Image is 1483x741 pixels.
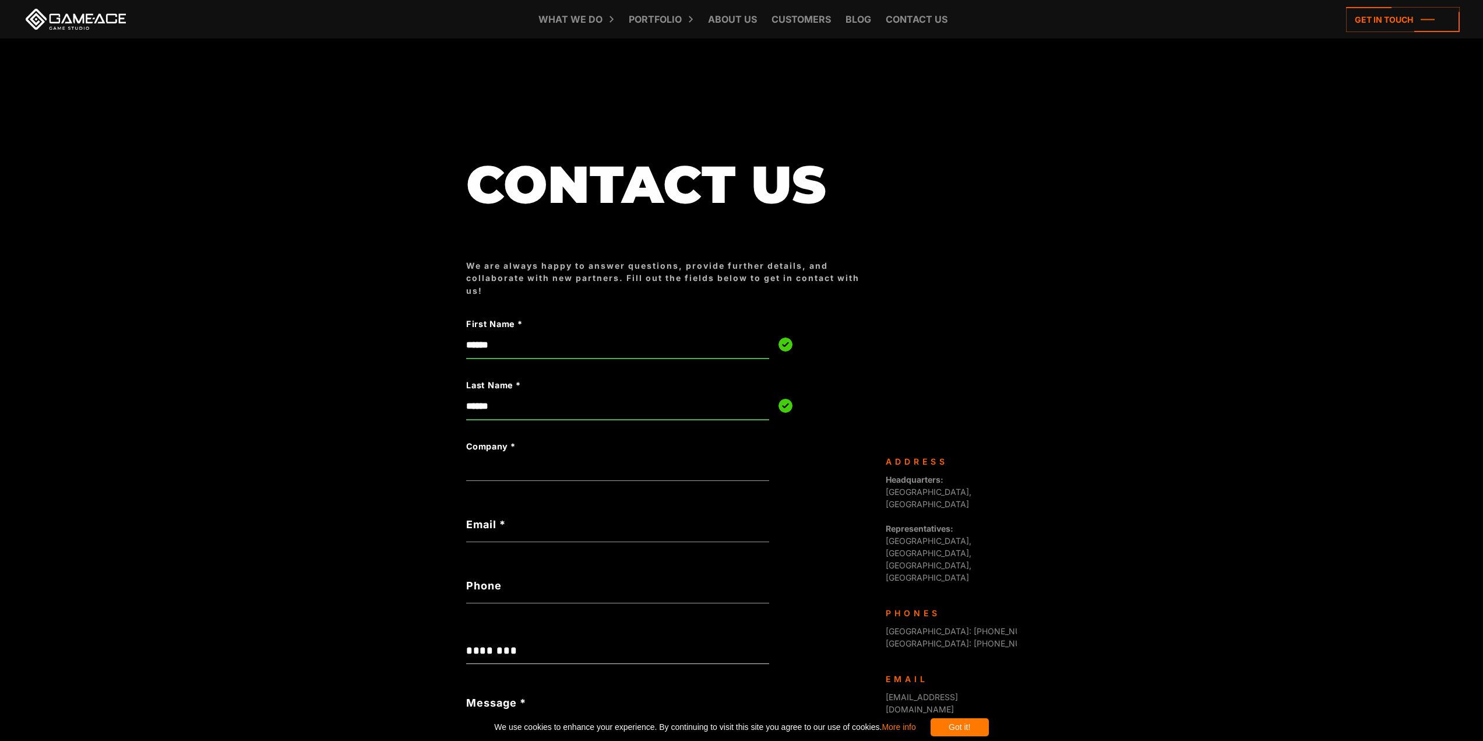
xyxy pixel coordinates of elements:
[886,692,958,714] a: [EMAIL_ADDRESS][DOMAIN_NAME]
[466,156,874,213] h1: Contact us
[931,718,989,736] div: Got it!
[466,379,709,392] label: Last Name *
[886,607,1008,619] div: Phones
[466,440,709,453] label: Company *
[886,524,953,533] strong: Representatives:
[466,578,769,593] label: Phone
[886,626,1047,636] span: [GEOGRAPHIC_DATA]: [PHONE_NUMBER]
[886,638,1047,648] span: [GEOGRAPHIC_DATA]: [PHONE_NUMBER]
[886,475,971,509] span: [GEOGRAPHIC_DATA], [GEOGRAPHIC_DATA]
[886,475,943,484] strong: Headquarters:
[466,318,709,331] label: First Name *
[466,695,526,711] label: Message *
[1346,7,1460,32] a: Get in touch
[466,517,769,532] label: Email *
[466,259,874,297] div: We are always happy to answer questions, provide further details, and collaborate with new partne...
[886,524,971,582] span: [GEOGRAPHIC_DATA], [GEOGRAPHIC_DATA], [GEOGRAPHIC_DATA], [GEOGRAPHIC_DATA]
[886,455,1008,468] div: Address
[494,718,915,736] span: We use cookies to enhance your experience. By continuing to visit this site you agree to our use ...
[886,673,1008,685] div: Email
[882,722,915,732] a: More info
